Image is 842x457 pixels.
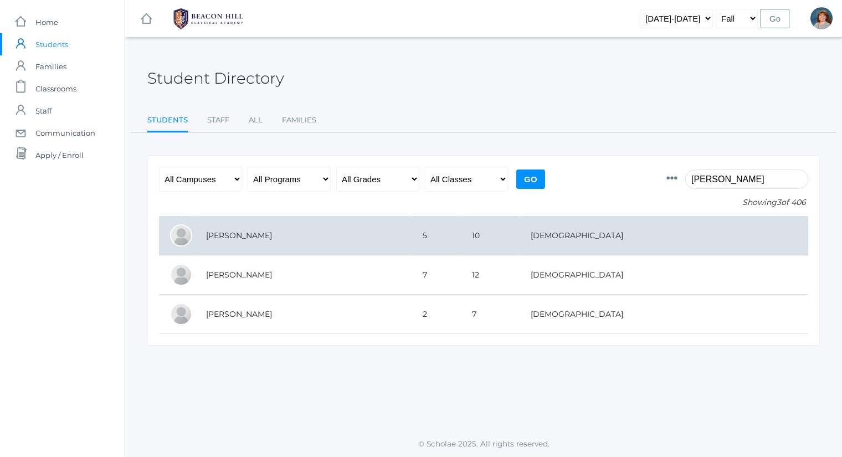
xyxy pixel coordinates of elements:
div: Eli Henry [170,224,192,247]
a: Staff [207,109,229,131]
div: Judah Henry [170,264,192,286]
h2: Student Directory [147,70,284,87]
td: [DEMOGRAPHIC_DATA] [520,216,808,255]
div: Kaila Henry [170,303,192,325]
span: 3 [777,197,781,207]
td: 5 [412,216,461,255]
span: Staff [35,100,52,122]
img: BHCALogos-05-308ed15e86a5a0abce9b8dd61676a3503ac9727e845dece92d48e8588c001991.png [167,5,250,33]
td: 7 [412,255,461,295]
span: Families [35,55,66,78]
span: Apply / Enroll [35,144,84,166]
a: Families [282,109,316,131]
div: Sarah Bence [810,7,833,29]
span: Home [35,11,58,33]
span: Students [35,33,68,55]
td: [PERSON_NAME] [195,255,412,295]
td: [PERSON_NAME] [195,295,412,334]
td: [DEMOGRAPHIC_DATA] [520,255,808,295]
td: [PERSON_NAME] [195,216,412,255]
td: 12 [461,255,520,295]
input: Go [516,170,545,189]
td: 7 [461,295,520,334]
input: Filter by name [685,170,808,189]
td: [DEMOGRAPHIC_DATA] [520,295,808,334]
td: 10 [461,216,520,255]
a: All [249,109,263,131]
span: Classrooms [35,78,76,100]
a: Students [147,109,188,133]
span: Communication [35,122,95,144]
td: 2 [412,295,461,334]
p: © Scholae 2025. All rights reserved. [125,438,842,449]
p: Showing of 406 [666,197,808,208]
input: Go [761,9,789,28]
